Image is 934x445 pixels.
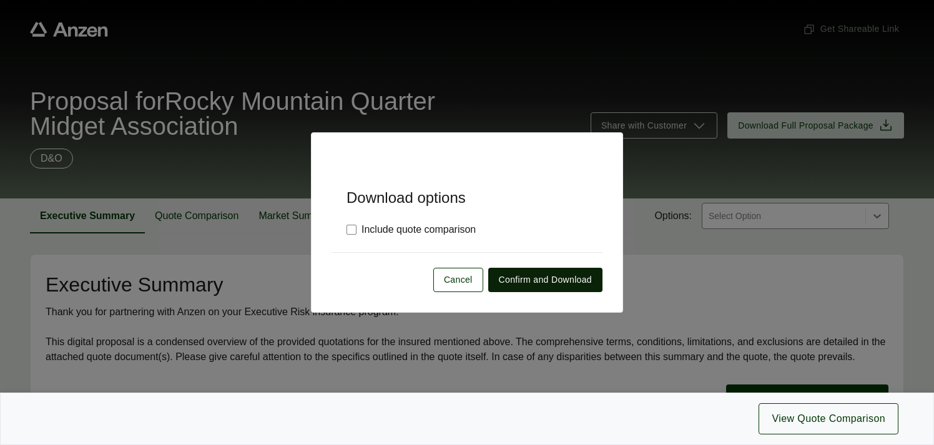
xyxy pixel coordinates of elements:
[433,268,483,292] button: Cancel
[772,411,885,426] span: View Quote Comparison
[444,273,473,286] span: Cancel
[347,222,476,237] label: Include quote comparison
[332,168,602,207] h5: Download options
[499,273,592,286] span: Confirm and Download
[759,403,898,434] button: View Quote Comparison
[488,268,602,292] button: Confirm and Download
